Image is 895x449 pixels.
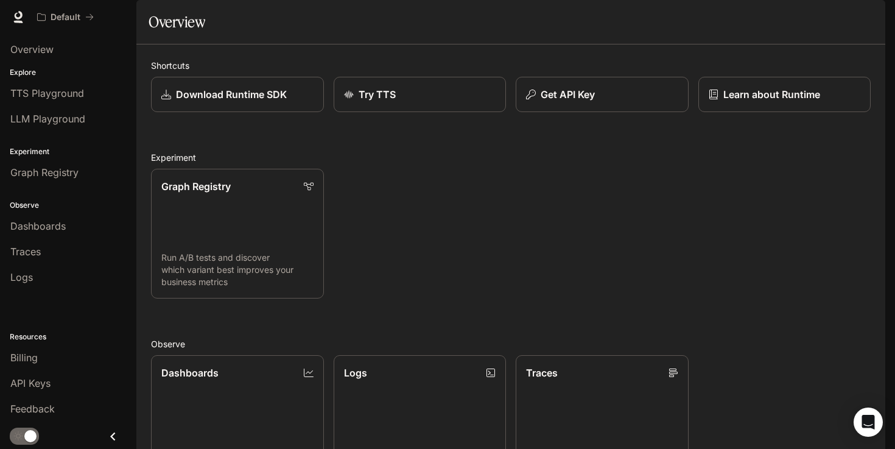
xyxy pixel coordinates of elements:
p: Default [51,12,80,23]
p: Run A/B tests and discover which variant best improves your business metrics [161,252,314,288]
h2: Observe [151,338,871,350]
h2: Experiment [151,151,871,164]
div: Open Intercom Messenger [854,408,883,437]
p: Get API Key [541,87,595,102]
p: Graph Registry [161,179,231,194]
h1: Overview [149,10,205,34]
button: All workspaces [32,5,99,29]
p: Dashboards [161,366,219,380]
p: Logs [344,366,367,380]
a: Learn about Runtime [698,77,871,112]
a: Download Runtime SDK [151,77,324,112]
p: Download Runtime SDK [176,87,287,102]
a: Try TTS [334,77,507,112]
h2: Shortcuts [151,59,871,72]
button: Get API Key [516,77,689,112]
a: Graph RegistryRun A/B tests and discover which variant best improves your business metrics [151,169,324,299]
p: Learn about Runtime [723,87,820,102]
p: Try TTS [359,87,396,102]
p: Traces [526,366,558,380]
